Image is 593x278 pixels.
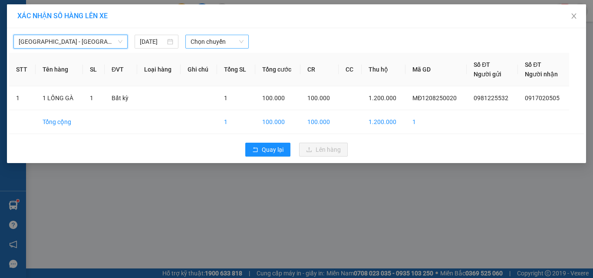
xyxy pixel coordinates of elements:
[90,95,93,101] span: 1
[7,7,68,28] div: Bến xe Miền Đông
[36,110,82,134] td: Tổng cộng
[7,46,20,56] span: CR :
[105,86,137,110] td: Bất kỳ
[74,28,135,40] div: 0917020505
[300,110,339,134] td: 100.000
[299,143,348,157] button: uploadLên hàng
[74,8,95,17] span: Nhận:
[339,53,362,86] th: CC
[525,61,541,68] span: Số ĐT
[570,13,577,20] span: close
[181,53,217,86] th: Ghi chú
[36,53,82,86] th: Tên hàng
[525,71,558,78] span: Người nhận
[137,53,181,86] th: Loại hàng
[474,71,501,78] span: Người gửi
[562,4,586,29] button: Close
[74,7,135,28] div: VP BX Phía Nam BMT
[362,110,405,134] td: 1.200.000
[19,35,122,48] span: Sài Gòn - Đắk Lắk (BXMĐ mới)
[245,143,290,157] button: rollbackQuay lại
[17,12,108,20] span: XÁC NHẬN SỐ HÀNG LÊN XE
[362,53,405,86] th: Thu hộ
[300,53,339,86] th: CR
[217,53,255,86] th: Tổng SL
[105,53,137,86] th: ĐVT
[525,95,560,101] span: 0917020505
[252,147,258,154] span: rollback
[255,110,300,134] td: 100.000
[307,95,330,101] span: 100.000
[255,53,300,86] th: Tổng cước
[224,95,227,101] span: 1
[474,95,508,101] span: 0981225532
[7,8,21,17] span: Gửi:
[369,95,396,101] span: 1.200.000
[83,53,105,86] th: SL
[7,46,69,56] div: 100.000
[191,35,244,48] span: Chọn chuyến
[7,59,69,81] div: 1.200.000
[7,28,68,40] div: 0981225532
[412,95,457,101] span: MĐ1208250020
[474,61,490,68] span: Số ĐT
[7,59,19,69] span: TH:
[36,86,82,110] td: 1 LỒNG GÀ
[9,86,36,110] td: 1
[140,37,165,46] input: 12/08/2025
[405,110,467,134] td: 1
[262,145,283,154] span: Quay lại
[9,53,36,86] th: STT
[405,53,467,86] th: Mã GD
[217,110,255,134] td: 1
[262,95,285,101] span: 100.000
